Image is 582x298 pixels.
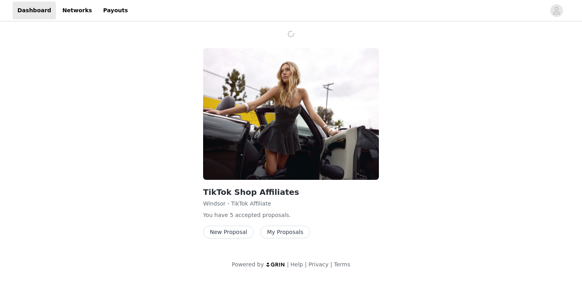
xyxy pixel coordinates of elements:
[203,186,379,198] h2: TikTok Shop Affiliates
[286,212,289,218] span: s
[308,261,329,268] a: Privacy
[287,261,289,268] span: |
[260,226,310,238] button: My Proposals
[305,261,307,268] span: |
[203,211,379,219] p: You have 5 accepted proposal .
[334,261,350,268] a: Terms
[291,261,303,268] a: Help
[232,261,264,268] span: Powered by
[57,2,97,19] a: Networks
[266,262,285,267] img: logo
[203,226,254,238] button: New Proposal
[203,48,379,180] img: Windsor
[553,4,560,17] div: avatar
[330,261,332,268] span: |
[13,2,56,19] a: Dashboard
[98,2,133,19] a: Payouts
[203,200,379,208] p: Windsor - TikTok Affiliate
